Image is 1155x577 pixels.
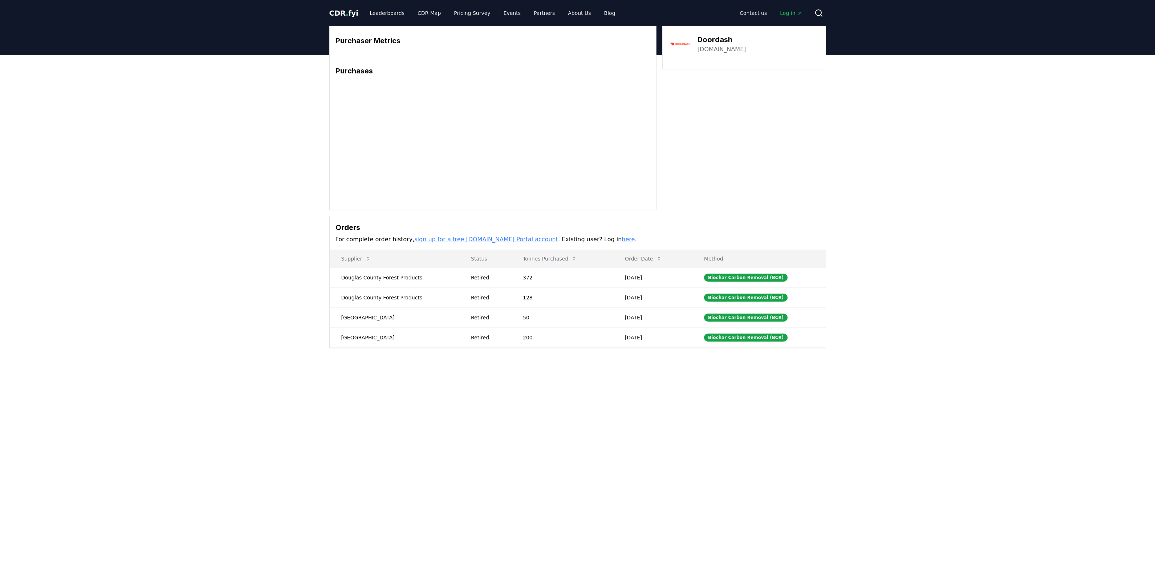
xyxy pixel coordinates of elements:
[734,7,773,20] a: Contact us
[698,45,746,54] a: [DOMAIN_NAME]
[698,255,820,262] p: Method
[704,274,788,282] div: Biochar Carbon Removal (BCR)
[330,327,460,347] td: [GEOGRAPHIC_DATA]
[471,314,505,321] div: Retired
[329,8,358,18] a: CDR.fyi
[329,9,358,17] span: CDR fyi
[414,236,558,243] a: sign up for a free [DOMAIN_NAME] Portal account
[335,251,377,266] button: Supplier
[698,34,746,45] h3: Doordash
[780,9,802,17] span: Log in
[335,35,650,46] h3: Purchaser Metrics
[335,235,820,244] p: For complete order history, . Existing user? Log in .
[511,307,613,327] td: 50
[364,7,621,20] nav: Main
[511,327,613,347] td: 200
[704,334,788,342] div: Biochar Carbon Removal (BCR)
[613,307,692,327] td: [DATE]
[528,7,561,20] a: Partners
[619,251,668,266] button: Order Date
[412,7,447,20] a: CDR Map
[613,327,692,347] td: [DATE]
[562,7,597,20] a: About Us
[330,287,460,307] td: Douglas County Forest Products
[704,314,788,322] div: Biochar Carbon Removal (BCR)
[517,251,583,266] button: Tonnes Purchased
[704,294,788,302] div: Biochar Carbon Removal (BCR)
[598,7,621,20] a: Blog
[471,274,505,281] div: Retired
[613,267,692,287] td: [DATE]
[774,7,808,20] a: Log in
[335,65,650,76] h3: Purchases
[622,236,635,243] a: here
[670,34,690,54] img: Doordash-logo
[613,287,692,307] td: [DATE]
[734,7,808,20] nav: Main
[465,255,505,262] p: Status
[448,7,496,20] a: Pricing Survey
[471,334,505,341] div: Retired
[330,307,460,327] td: [GEOGRAPHIC_DATA]
[335,222,820,233] h3: Orders
[511,267,613,287] td: 372
[511,287,613,307] td: 128
[346,9,348,17] span: .
[471,294,505,301] div: Retired
[330,267,460,287] td: Douglas County Forest Products
[364,7,410,20] a: Leaderboards
[498,7,526,20] a: Events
